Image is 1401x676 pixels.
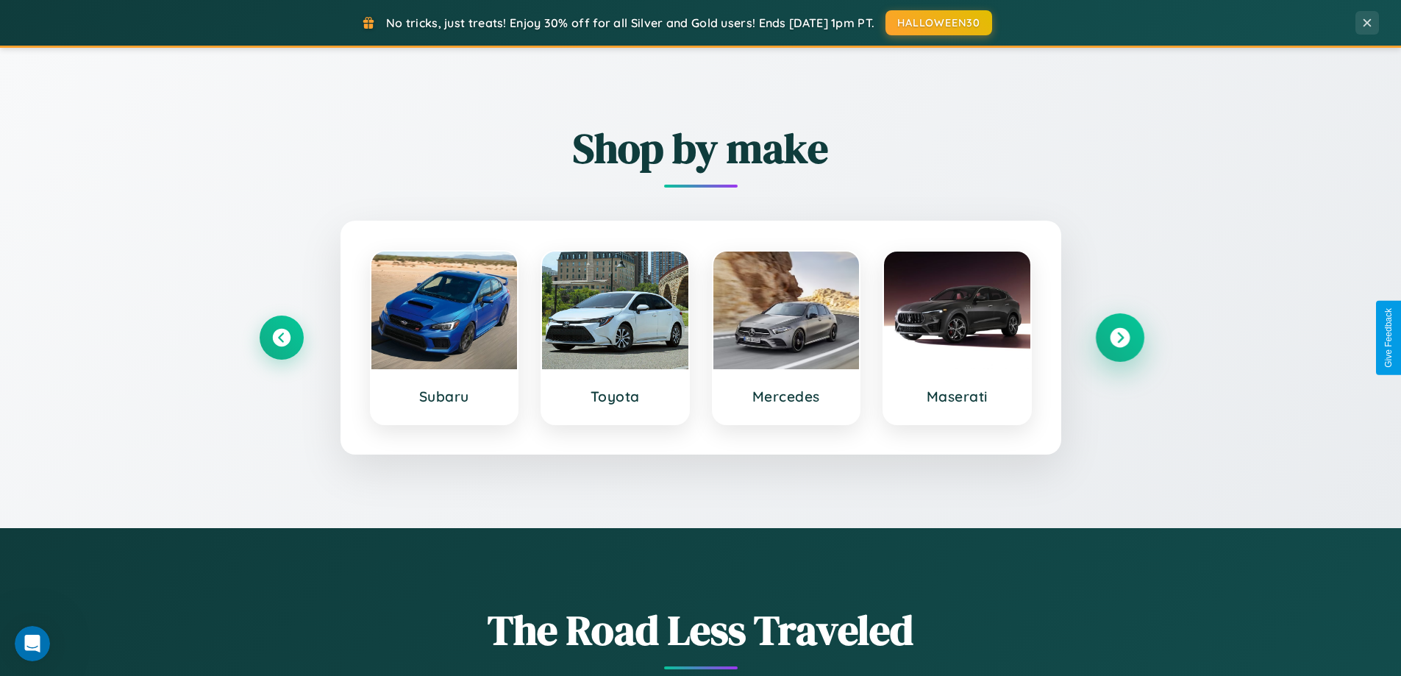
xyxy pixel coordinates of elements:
[557,388,674,405] h3: Toyota
[260,602,1142,658] h1: The Road Less Traveled
[15,626,50,661] iframe: Intercom live chat
[260,120,1142,177] h2: Shop by make
[1383,308,1394,368] div: Give Feedback
[728,388,845,405] h3: Mercedes
[386,388,503,405] h3: Subaru
[885,10,992,35] button: HALLOWEEN30
[386,15,874,30] span: No tricks, just treats! Enjoy 30% off for all Silver and Gold users! Ends [DATE] 1pm PT.
[899,388,1016,405] h3: Maserati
